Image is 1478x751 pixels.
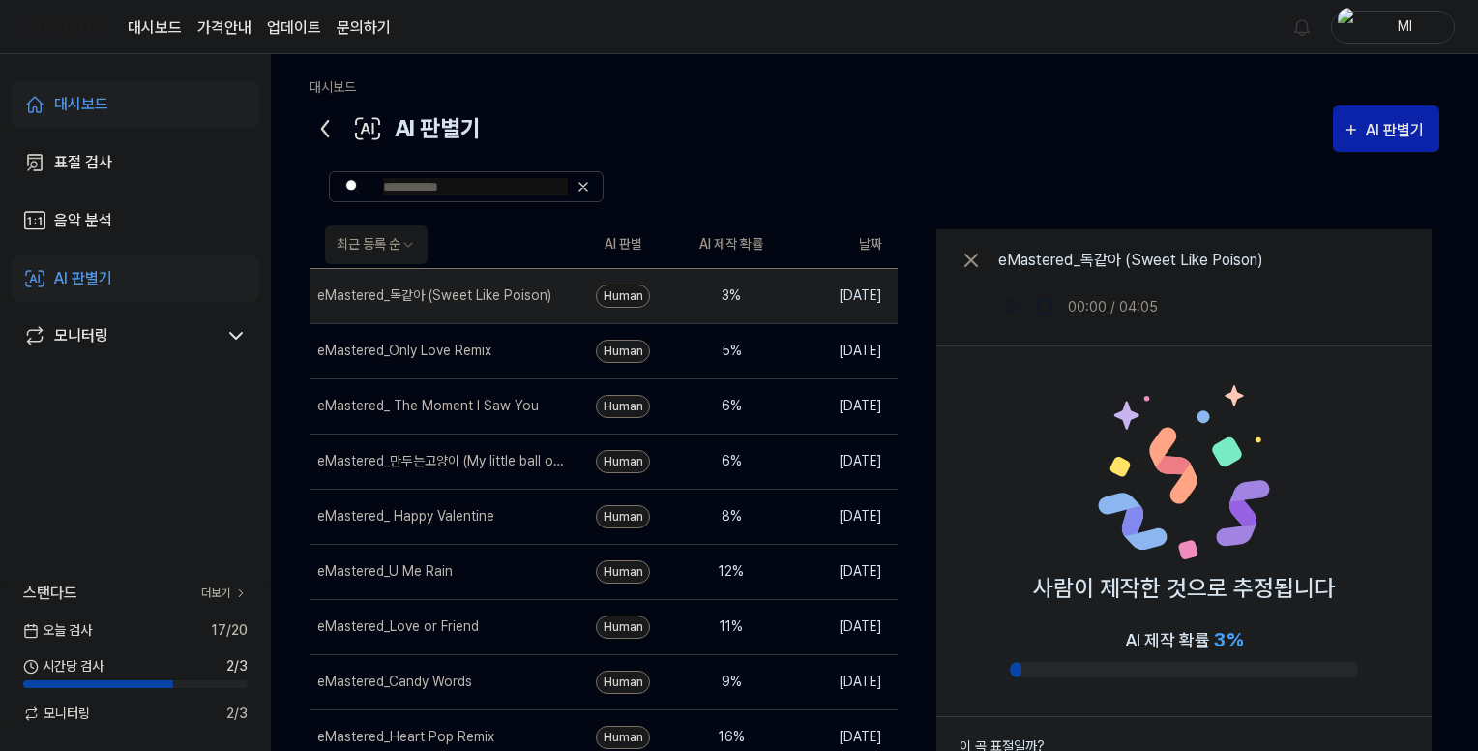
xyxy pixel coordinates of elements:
div: 9 % [693,672,770,692]
div: 5 % [693,341,770,361]
div: Human [596,560,650,584]
span: 17 / 20 [211,620,248,641]
td: [DATE] [785,323,898,378]
div: Human [596,285,650,308]
td: [DATE] [785,489,898,544]
td: [DATE] [785,268,898,323]
div: 6 % [693,451,770,471]
div: Human [596,505,650,528]
a: 문의하기 [337,16,391,40]
div: 모니터링 [54,324,108,347]
th: 날짜 [785,222,898,268]
div: 00:00 / 04:05 [1068,297,1158,317]
div: eMastered_ The Moment I Saw You [317,396,539,416]
button: profileMl [1331,11,1455,44]
span: 시간당 검사 [23,656,103,676]
div: Ml [1367,15,1442,37]
div: 음악 분석 [54,209,112,232]
div: AI 판별기 [1366,118,1430,143]
span: 모니터링 [23,704,90,724]
th: AI 제작 확률 [677,222,785,268]
img: Search [345,179,360,195]
a: 더보기 [201,585,248,602]
div: Human [596,671,650,694]
a: 음악 분석 [12,197,259,244]
div: 6 % [693,396,770,416]
a: 업데이트 [267,16,321,40]
div: eMastered_U Me Rain [317,561,453,582]
th: AI 판별 [569,222,677,268]
a: 대시보드 [310,79,356,95]
span: 2 / 3 [226,704,248,724]
button: AI 판별기 [1333,105,1439,152]
td: [DATE] [785,544,898,599]
div: eMastered_만두는고양이 (My little ball of fluff) [317,451,565,471]
img: play [1004,297,1023,316]
div: Human [596,726,650,749]
div: Human [596,395,650,418]
div: eMastered_Only Love Remix [317,341,491,361]
a: AI 판별기 [12,255,259,302]
span: 오늘 검사 [23,620,92,641]
div: 8 % [693,506,770,526]
a: 표절 검사 [12,139,259,186]
div: AI 판별기 [54,267,112,290]
img: profile [1338,8,1361,46]
td: [DATE] [785,434,898,489]
div: AI 제작 확률 [1125,625,1243,654]
div: Human [596,616,650,639]
a: 대시보드 [128,16,182,40]
div: eMastered_Candy Words [317,672,472,692]
span: 스탠다드 [23,582,77,605]
span: 2 / 3 [226,656,248,676]
img: Human [1097,385,1271,559]
button: 가격안내 [197,16,251,40]
div: Human [596,340,650,363]
div: 대시보드 [54,93,108,116]
div: eMastered_ Happy Valentine [317,506,494,526]
img: stop [1035,297,1054,316]
div: 12 % [693,561,770,582]
td: [DATE] [785,378,898,434]
div: 3 % [693,285,770,306]
div: eMastered_Heart Pop Remix [317,727,494,747]
td: [DATE] [785,654,898,709]
div: Human [596,450,650,473]
p: 사람이 제작한 것으로 추정됩니다 [1033,571,1335,606]
td: [DATE] [785,599,898,654]
a: 모니터링 [23,324,217,347]
div: 표절 검사 [54,151,112,174]
div: 11 % [693,616,770,637]
div: eMastered_Love or Friend [317,616,479,637]
div: eMastered_독같아 (Sweet Like Poison) [998,249,1263,272]
img: 알림 [1290,15,1314,39]
div: 16 % [693,727,770,747]
a: 대시보드 [12,81,259,128]
div: eMastered_독같아 (Sweet Like Poison) [317,285,551,306]
div: AI 판별기 [310,105,481,152]
span: 3 % [1214,628,1243,651]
